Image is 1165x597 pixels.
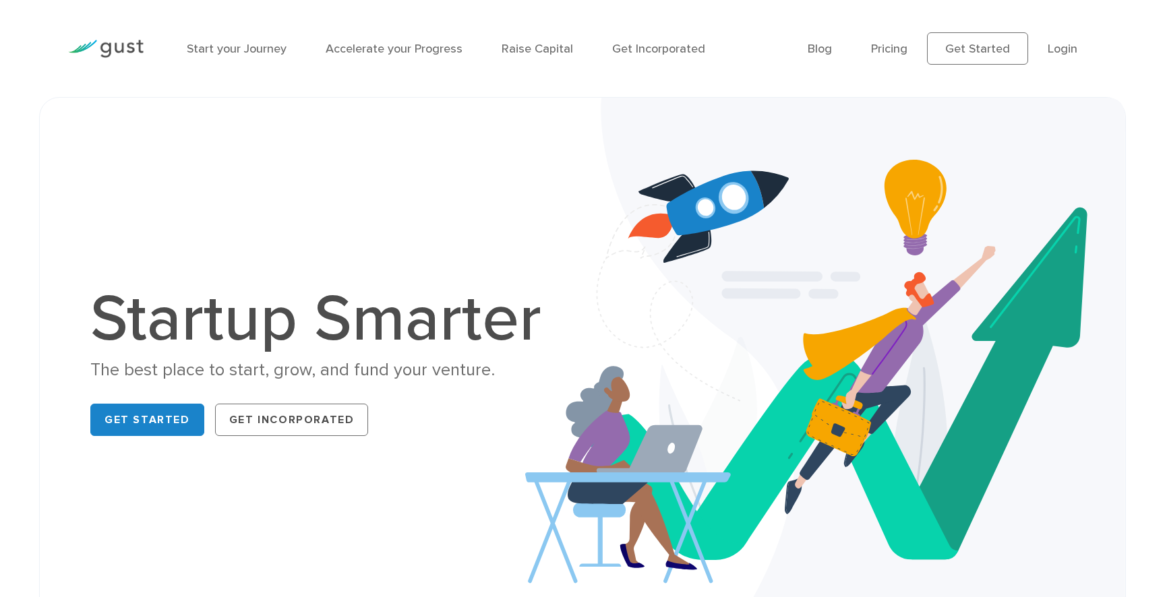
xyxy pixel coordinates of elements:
a: Get Incorporated [215,404,369,436]
a: Get Started [90,404,204,436]
a: Accelerate your Progress [326,42,462,56]
a: Login [1048,42,1077,56]
a: Pricing [871,42,907,56]
a: Get Incorporated [612,42,705,56]
a: Raise Capital [502,42,573,56]
a: Start your Journey [187,42,287,56]
a: Get Started [927,32,1028,65]
img: Gust Logo [68,40,144,58]
div: The best place to start, grow, and fund your venture. [90,358,556,382]
h1: Startup Smarter [90,287,556,352]
a: Blog [808,42,832,56]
